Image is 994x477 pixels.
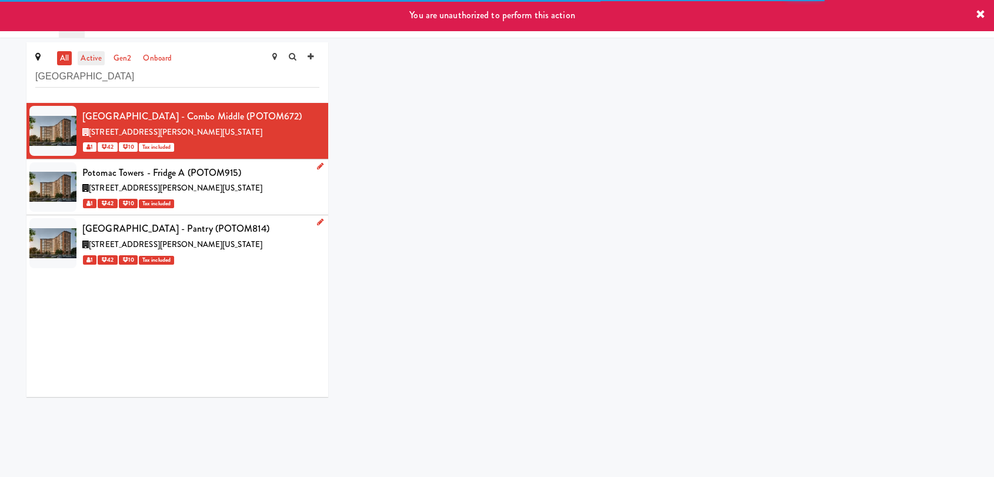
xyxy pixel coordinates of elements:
span: 10 [119,142,138,152]
span: 1 [83,255,96,265]
li: [GEOGRAPHIC_DATA] - Pantry (POTOM814)[STREET_ADDRESS][PERSON_NAME][US_STATE] 1 42 10Tax included [26,215,328,271]
div: Potomac Towers - Fridge A (POTOM915) [82,164,319,182]
a: onboard [140,51,175,66]
span: 1 [83,142,96,152]
span: [STREET_ADDRESS][PERSON_NAME][US_STATE] [89,239,262,250]
li: [GEOGRAPHIC_DATA] - Combo Middle (POTOM672)[STREET_ADDRESS][PERSON_NAME][US_STATE] 1 42 10Tax inc... [26,103,328,159]
span: You are unauthorized to perform this action [409,8,575,22]
div: [GEOGRAPHIC_DATA] - Combo Middle (POTOM672) [82,108,319,125]
span: [STREET_ADDRESS][PERSON_NAME][US_STATE] [89,126,262,138]
span: Tax included [139,199,174,208]
a: active [78,51,105,66]
li: Potomac Towers - Fridge A (POTOM915)[STREET_ADDRESS][PERSON_NAME][US_STATE] 1 42 10Tax included [26,159,328,216]
span: 42 [98,255,117,265]
a: gen2 [111,51,134,66]
span: 10 [119,255,138,265]
span: Tax included [139,143,174,152]
span: 1 [83,199,96,208]
span: 42 [98,199,117,208]
a: all [57,51,72,66]
div: [GEOGRAPHIC_DATA] - Pantry (POTOM814) [82,220,319,238]
span: [STREET_ADDRESS][PERSON_NAME][US_STATE] [89,182,262,194]
span: 10 [119,199,138,208]
input: Search site [35,66,319,88]
span: Tax included [139,256,174,265]
span: 42 [98,142,117,152]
